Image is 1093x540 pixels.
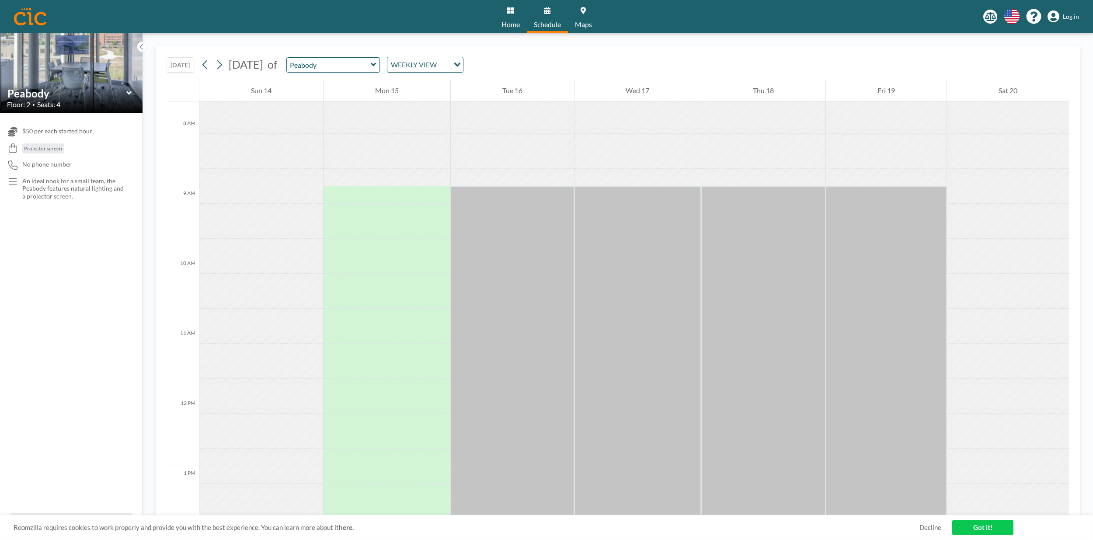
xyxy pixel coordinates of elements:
[919,523,941,532] a: Decline
[575,21,592,28] span: Maps
[167,326,199,396] div: 11 AM
[167,396,199,466] div: 12 PM
[439,59,449,70] input: Search for option
[574,80,701,101] div: Wed 17
[167,57,194,73] button: [DATE]
[37,100,60,109] span: Seats: 4
[947,80,1069,101] div: Sat 20
[7,100,30,109] span: Floor: 2
[389,59,439,70] span: WEEKLY VIEW
[167,116,199,186] div: 8 AM
[7,87,126,100] input: Peabody
[167,186,199,256] div: 9 AM
[701,80,825,101] div: Thu 18
[1063,13,1079,21] span: Log in
[24,145,62,152] span: Projector screen
[14,8,46,25] img: organization-logo
[324,80,450,101] div: Mon 15
[14,523,919,532] span: Roomzilla requires cookies to work properly and provide you with the best experience. You can lea...
[229,58,263,71] span: [DATE]
[339,523,354,531] a: here.
[22,127,92,135] span: $50 per each started hour
[22,160,72,168] span: No phone number
[451,80,574,101] div: Tue 16
[268,58,277,71] span: of
[826,80,947,101] div: Fri 19
[287,58,371,72] input: Peabody
[952,520,1013,535] a: Got it!
[22,177,125,200] p: An ideal nook for a small team, the Peabody features natural lighting and a projector screen.
[167,466,199,536] div: 1 PM
[1048,10,1079,23] a: Log in
[199,80,323,101] div: Sun 14
[10,513,132,530] button: All resources
[32,102,35,108] span: •
[387,57,463,72] div: Search for option
[534,21,561,28] span: Schedule
[501,21,520,28] span: Home
[167,256,199,326] div: 10 AM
